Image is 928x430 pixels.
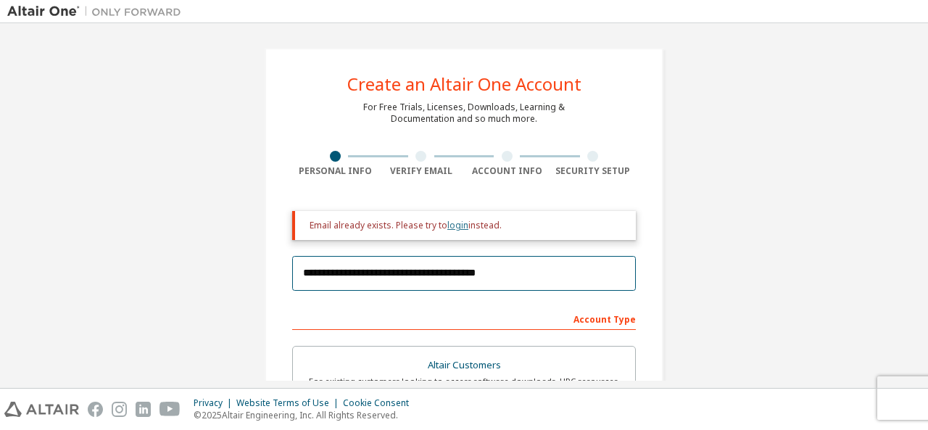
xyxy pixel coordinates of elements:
div: Account Type [292,307,636,330]
a: login [447,219,468,231]
img: instagram.svg [112,402,127,417]
div: Verify Email [378,165,465,177]
img: facebook.svg [88,402,103,417]
img: youtube.svg [159,402,181,417]
div: Account Info [464,165,550,177]
img: Altair One [7,4,188,19]
div: Create an Altair One Account [347,75,581,93]
div: Privacy [194,397,236,409]
div: For Free Trials, Licenses, Downloads, Learning & Documentation and so much more. [363,102,565,125]
div: Altair Customers [302,355,626,376]
div: Personal Info [292,165,378,177]
img: linkedin.svg [136,402,151,417]
p: © 2025 Altair Engineering, Inc. All Rights Reserved. [194,409,418,421]
div: For existing customers looking to access software downloads, HPC resources, community, trainings ... [302,376,626,399]
div: Email already exists. Please try to instead. [310,220,624,231]
div: Website Terms of Use [236,397,343,409]
div: Cookie Consent [343,397,418,409]
img: altair_logo.svg [4,402,79,417]
div: Security Setup [550,165,637,177]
